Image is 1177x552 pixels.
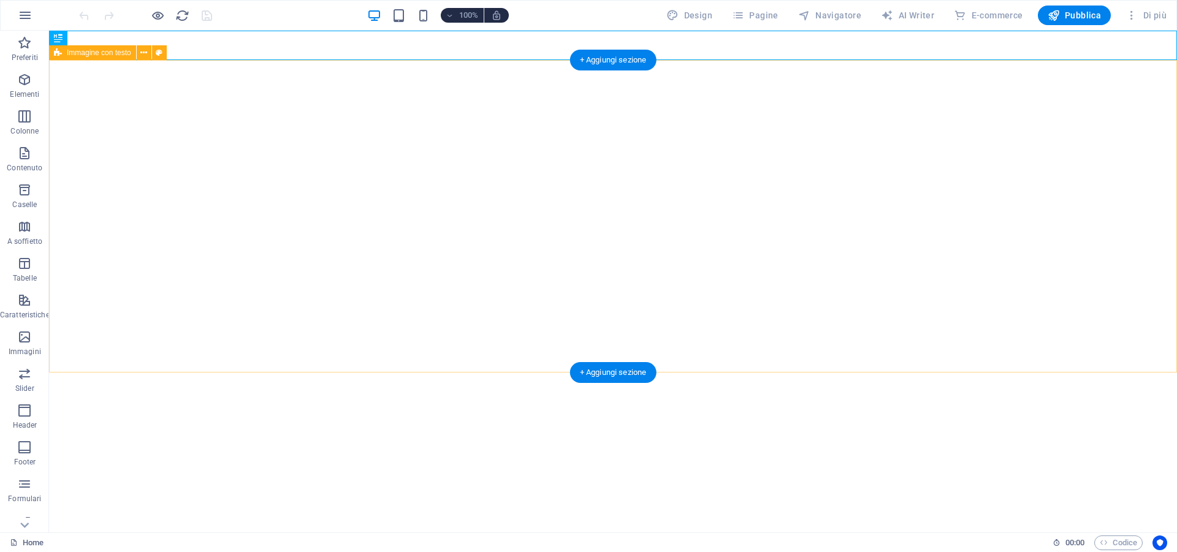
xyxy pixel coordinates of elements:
[150,8,165,23] button: Clicca qui per lasciare la modalità di anteprima e continuare la modifica
[10,89,39,99] p: Elementi
[732,9,779,21] span: Pagine
[954,9,1023,21] span: E-commerce
[570,50,657,70] div: + Aggiungi sezione
[798,9,861,21] span: Navigatore
[793,6,866,25] button: Navigatore
[1065,535,1084,550] span: 00 00
[1038,6,1111,25] button: Pubblica
[1121,6,1171,25] button: Di più
[175,8,189,23] button: reload
[666,9,712,21] span: Design
[661,6,717,25] div: Design (Ctrl+Alt+Y)
[12,200,37,210] p: Caselle
[1048,9,1102,21] span: Pubblica
[7,163,42,173] p: Contenuto
[1074,538,1076,547] span: :
[9,347,41,357] p: Immagini
[441,8,484,23] button: 100%
[1053,535,1085,550] h6: Tempo sessione
[175,9,189,23] i: Ricarica la pagina
[491,10,502,21] i: Quando ridimensioni, regola automaticamente il livello di zoom in modo che corrisponda al disposi...
[1152,535,1167,550] button: Usercentrics
[13,273,37,283] p: Tabelle
[13,420,37,430] p: Header
[459,8,479,23] h6: 100%
[661,6,717,25] button: Design
[15,384,34,393] p: Slider
[570,362,657,383] div: + Aggiungi sezione
[7,236,42,246] p: A soffietto
[727,6,783,25] button: Pagine
[1094,535,1143,550] button: Codice
[12,53,38,62] p: Preferiti
[949,6,1027,25] button: E-commerce
[876,6,939,25] button: AI Writer
[1100,535,1137,550] span: Codice
[10,126,39,136] p: Colonne
[8,494,41,504] p: Formulari
[1126,9,1167,21] span: Di più
[881,9,934,21] span: AI Writer
[67,49,131,56] span: Immagine con testo
[10,535,44,550] a: Fai clic per annullare la selezione. Doppio clic per aprire le pagine
[14,457,36,467] p: Footer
